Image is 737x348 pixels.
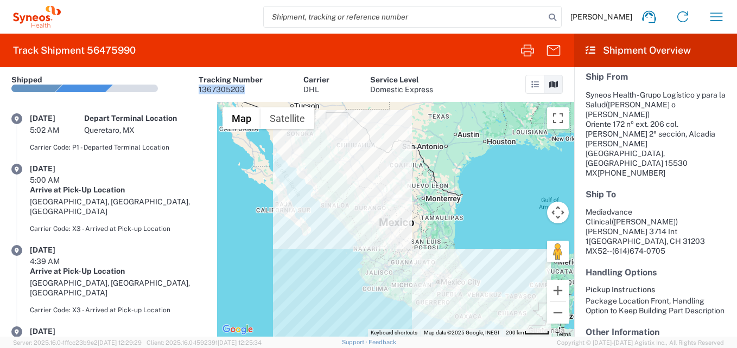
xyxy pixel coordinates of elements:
[556,331,571,337] a: Terms
[370,85,433,94] div: Domestic Express
[30,278,206,298] div: [GEOGRAPHIC_DATA], [GEOGRAPHIC_DATA], [GEOGRAPHIC_DATA]
[30,197,206,216] div: [GEOGRAPHIC_DATA], [GEOGRAPHIC_DATA], [GEOGRAPHIC_DATA]
[220,323,256,337] img: Google
[13,339,142,346] span: Server: 2025.16.0-1ffcc23b9e2
[586,120,715,148] span: Oriente 172 nº ext. 206 col. [PERSON_NAME] 2ª sección, Alcadia [PERSON_NAME]
[586,100,676,119] span: ([PERSON_NAME] o [PERSON_NAME])
[547,241,569,262] button: Drag Pegman onto the map to open Street View
[424,330,499,336] span: Map data ©2025 Google, INEGI
[30,305,206,315] div: Carrier Code: X3 - Arrived at Pick-up Location
[30,113,84,123] div: [DATE]
[223,107,261,129] button: Show street map
[547,202,569,223] button: Map camera controls
[303,75,329,85] div: Carrier
[199,75,263,85] div: Tracking Number
[547,280,569,301] button: Zoom in
[557,338,724,347] span: Copyright © [DATE]-[DATE] Agistix Inc., All Rights Reserved
[586,90,726,178] address: [GEOGRAPHIC_DATA], [GEOGRAPHIC_DATA] 15530 MX
[30,224,206,234] div: Carrier Code: X3 - Arrived at Pick-up Location
[368,339,396,345] a: Feedback
[30,185,206,195] div: Arrive at Pick-Up Location
[30,266,206,276] div: Arrive at Pick-Up Location
[11,75,42,85] div: Shipped
[30,326,84,336] div: [DATE]
[147,339,262,346] span: Client: 2025.16.0-1592391
[612,217,678,226] span: ([PERSON_NAME])
[586,72,726,82] h5: Ship From
[586,208,678,246] span: Mediadvance Clinical [PERSON_NAME] 3714 Int 1
[503,329,552,337] button: Map Scale: 200 km per 42 pixels
[547,302,569,324] button: Zoom out
[506,330,524,336] span: 200 km
[574,34,737,67] header: Shipment Overview
[199,85,263,94] div: 1367305203
[30,164,84,173] div: [DATE]
[84,125,206,135] div: Queretaro, MX
[598,169,665,177] span: [PHONE_NUMBER]
[586,189,726,199] h5: Ship To
[342,339,369,345] a: Support
[598,247,665,255] span: 52--(614)674-0705
[586,285,726,294] h6: Pickup Instructions
[98,339,142,346] span: [DATE] 12:29:29
[30,175,84,185] div: 5:00 AM
[30,256,84,266] div: 4:39 AM
[370,75,433,85] div: Service Level
[264,7,545,27] input: Shipment, tracking or reference number
[84,113,206,123] div: Depart Terminal Location
[586,327,726,337] h5: Other Information
[30,143,206,152] div: Carrier Code: P1 - Departed Terminal Location
[570,12,632,22] span: [PERSON_NAME]
[261,107,314,129] button: Show satellite imagery
[547,107,569,129] button: Toggle fullscreen view
[303,85,329,94] div: DHL
[586,91,726,109] span: Syneos Health - Grupo Logístico y para la Salud
[30,245,84,255] div: [DATE]
[30,125,84,135] div: 5:02 AM
[586,207,726,256] address: [GEOGRAPHIC_DATA], CH 31203 MX
[586,267,726,278] h5: Handling Options
[218,339,262,346] span: [DATE] 12:25:34
[13,44,136,57] h2: Track Shipment 56475990
[586,296,726,315] div: Package Location Front, Handling Option to Keep Building Part Description
[220,323,256,337] a: Open this area in Google Maps (opens a new window)
[371,329,417,337] button: Keyboard shortcuts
